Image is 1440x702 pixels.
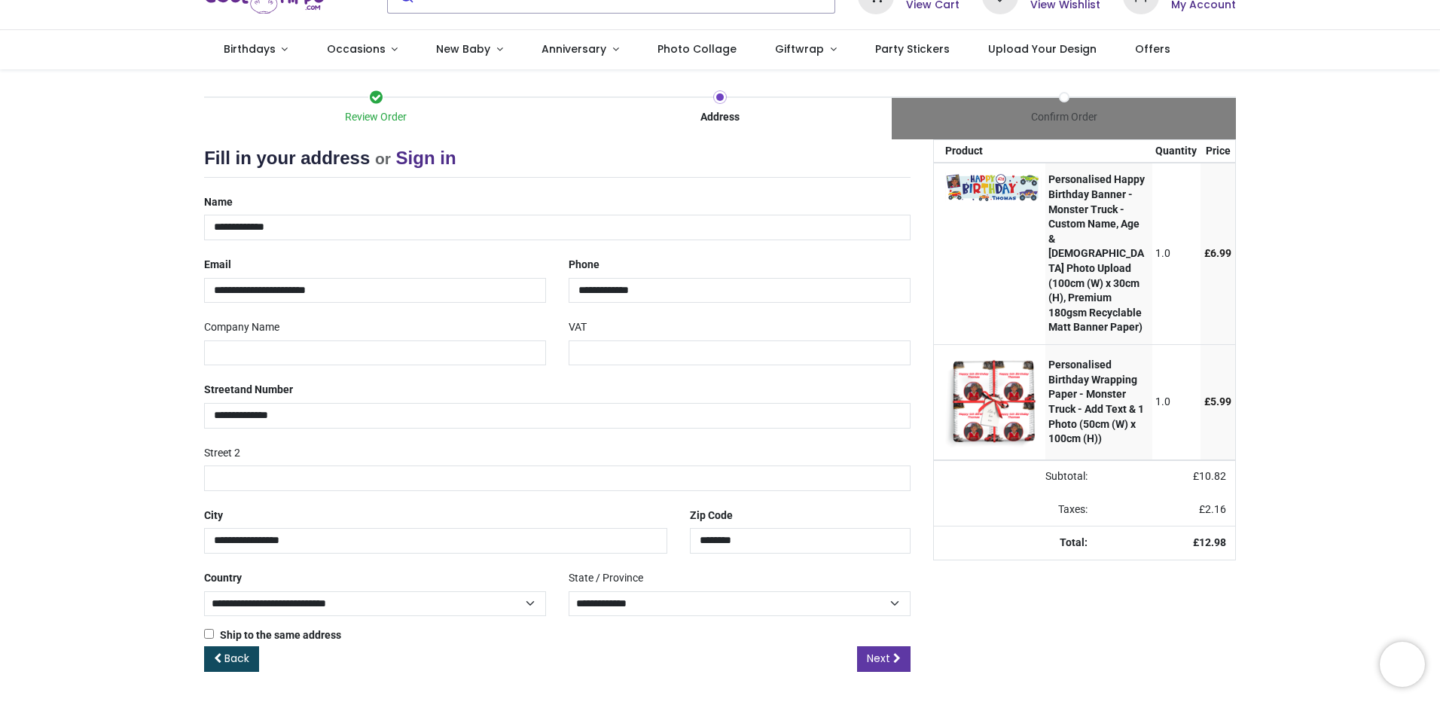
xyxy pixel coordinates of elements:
label: Phone [569,252,599,278]
a: Birthdays [204,30,307,69]
span: Offers [1135,41,1170,56]
span: Fill in your address [204,148,370,168]
span: 12.98 [1199,536,1226,548]
td: Taxes: [934,493,1097,526]
label: City [204,503,223,529]
label: Street 2 [204,441,240,466]
strong: Personalised Happy Birthday Banner - Monster Truck - Custom Name, Age & [DEMOGRAPHIC_DATA] Photo ... [1048,173,1145,333]
span: Giftwrap [775,41,824,56]
span: £ [1204,247,1231,259]
strong: £ [1193,536,1226,548]
small: or [375,150,391,167]
span: Anniversary [542,41,606,56]
span: Photo Collage [657,41,737,56]
strong: Total: [1060,536,1088,548]
th: Quantity [1152,140,1201,163]
a: Next [857,646,911,672]
a: Giftwrap [755,30,856,69]
span: 10.82 [1199,470,1226,482]
span: 5.99 [1210,395,1231,407]
a: Anniversary [522,30,638,69]
span: and Number [234,383,293,395]
span: Birthdays [224,41,276,56]
a: Occasions [307,30,417,69]
th: Product [934,140,1045,163]
span: Next [867,651,890,666]
div: 1.0 [1155,246,1197,261]
span: £ [1204,395,1231,407]
strong: Personalised Birthday Wrapping Paper - Monster Truck - Add Text & 1 Photo (50cm (W) x 100cm (H)) [1048,359,1144,444]
th: Price [1201,140,1235,163]
div: Address [548,110,892,125]
label: Ship to the same address [204,628,341,643]
div: 1.0 [1155,395,1197,410]
span: Upload Your Design [988,41,1097,56]
label: Company Name [204,315,279,340]
img: xzCm5AAAABklEQVQDAC0CVhuBOvvdAAAAAElFTkSuQmCC [945,172,1042,202]
label: Country [204,566,242,591]
span: £ [1199,503,1226,515]
a: New Baby [417,30,523,69]
span: 2.16 [1205,503,1226,515]
label: Email [204,252,231,278]
a: Sign in [396,148,456,168]
div: Confirm Order [892,110,1236,125]
a: Back [204,646,259,672]
label: State / Province [569,566,643,591]
label: Name [204,190,233,215]
label: VAT [569,315,587,340]
img: OxylGgAAAAZJREFUAwD32c2eRmhcjwAAAABJRU5ErkJggg== [945,354,1042,450]
td: Subtotal: [934,460,1097,493]
iframe: Brevo live chat [1380,642,1425,687]
label: Street [204,377,293,403]
label: Zip Code [690,503,733,529]
span: Back [224,651,249,666]
span: Party Stickers [875,41,950,56]
span: Occasions [327,41,386,56]
span: £ [1193,470,1226,482]
span: New Baby [436,41,490,56]
div: Review Order [204,110,548,125]
input: Ship to the same address [204,629,214,639]
span: 6.99 [1210,247,1231,259]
